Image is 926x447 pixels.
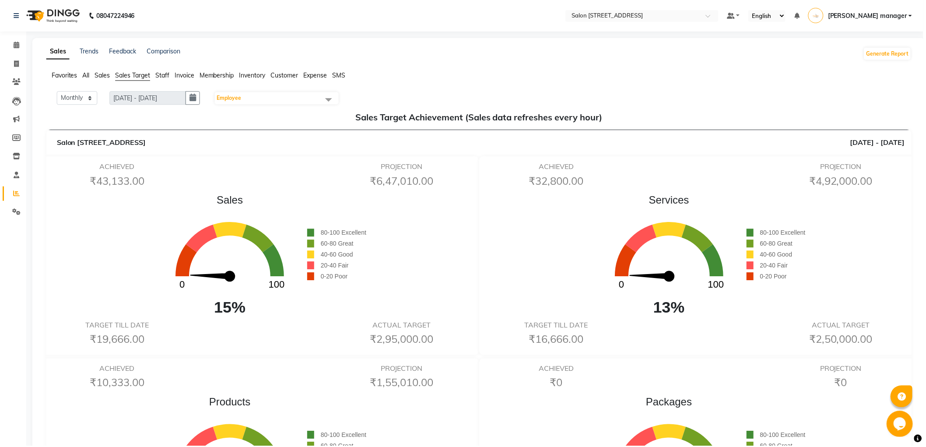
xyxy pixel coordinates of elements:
[175,72,195,80] span: Invoice
[80,47,99,55] a: Trends
[153,395,308,411] span: Products
[338,334,467,346] h6: ₹2,95,000.00
[53,175,182,188] h6: ₹43,133.00
[333,72,346,80] span: SMS
[83,72,90,80] span: All
[762,433,808,440] span: 80-100 Excellent
[153,193,308,208] span: Sales
[156,72,170,80] span: Staff
[810,8,826,23] img: Rahul manager
[762,274,789,281] span: 0-20 Poor
[46,44,70,60] a: Sales
[762,263,790,270] span: 20-40 Fair
[593,395,749,411] span: Packages
[53,113,907,123] h5: Sales Target Achievement (Sales data refreshes every hour)
[866,48,913,60] button: Generate Report
[180,280,185,291] text: 0
[493,334,623,346] h6: ₹16,666.00
[322,252,354,259] span: 40-60 Good
[779,322,908,330] h6: ACTUAL TARGET
[779,163,908,171] h6: PROJECTION
[338,366,467,374] h6: PROJECTION
[147,47,181,55] a: Comparison
[710,280,726,291] text: 100
[322,274,348,281] span: 0-20 Poor
[57,138,146,147] span: Salon [STREET_ADDRESS]
[52,72,77,80] span: Favorites
[493,322,623,330] h6: TARGET TILL DATE
[322,433,367,440] span: 80-100 Excellent
[217,95,242,102] span: Employee
[779,175,908,188] h6: ₹4,92,000.00
[889,412,917,438] iframe: chat widget
[762,230,808,237] span: 80-100 Excellent
[322,241,354,248] span: 60-80 Great
[852,137,907,148] span: [DATE] - [DATE]
[493,175,623,188] h6: ₹32,800.00
[53,322,182,330] h6: TARGET TILL DATE
[96,4,135,28] b: 08047224946
[22,4,82,28] img: logo
[493,377,623,390] h6: ₹0
[153,296,308,320] span: 15%
[322,230,367,237] span: 80-100 Excellent
[270,280,286,291] text: 100
[95,72,110,80] span: Sales
[53,366,182,374] h6: ACHIEVED
[338,175,467,188] h6: ₹6,47,010.00
[109,47,137,55] a: Feedback
[110,92,186,105] input: DD/MM/YYYY-DD/MM/YYYY
[200,72,235,80] span: Membership
[493,163,623,171] h6: ACHIEVED
[240,72,266,80] span: Inventory
[779,366,908,374] h6: PROJECTION
[338,163,467,171] h6: PROJECTION
[493,366,623,374] h6: ACHIEVED
[53,377,182,390] h6: ₹10,333.00
[779,334,908,346] h6: ₹2,50,000.00
[593,296,749,320] span: 13%
[53,163,182,171] h6: ACHIEVED
[830,11,909,21] span: [PERSON_NAME] manager
[779,377,908,390] h6: ₹0
[338,377,467,390] h6: ₹1,55,010.00
[338,322,467,330] h6: ACTUAL TARGET
[762,252,795,259] span: 40-60 Good
[762,241,795,248] span: 60-80 Great
[304,72,328,80] span: Expense
[621,280,626,291] text: 0
[116,72,151,80] span: Sales Target
[593,193,749,208] span: Services
[271,72,299,80] span: Customer
[53,334,182,346] h6: ₹19,666.00
[322,263,350,270] span: 20-40 Fair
